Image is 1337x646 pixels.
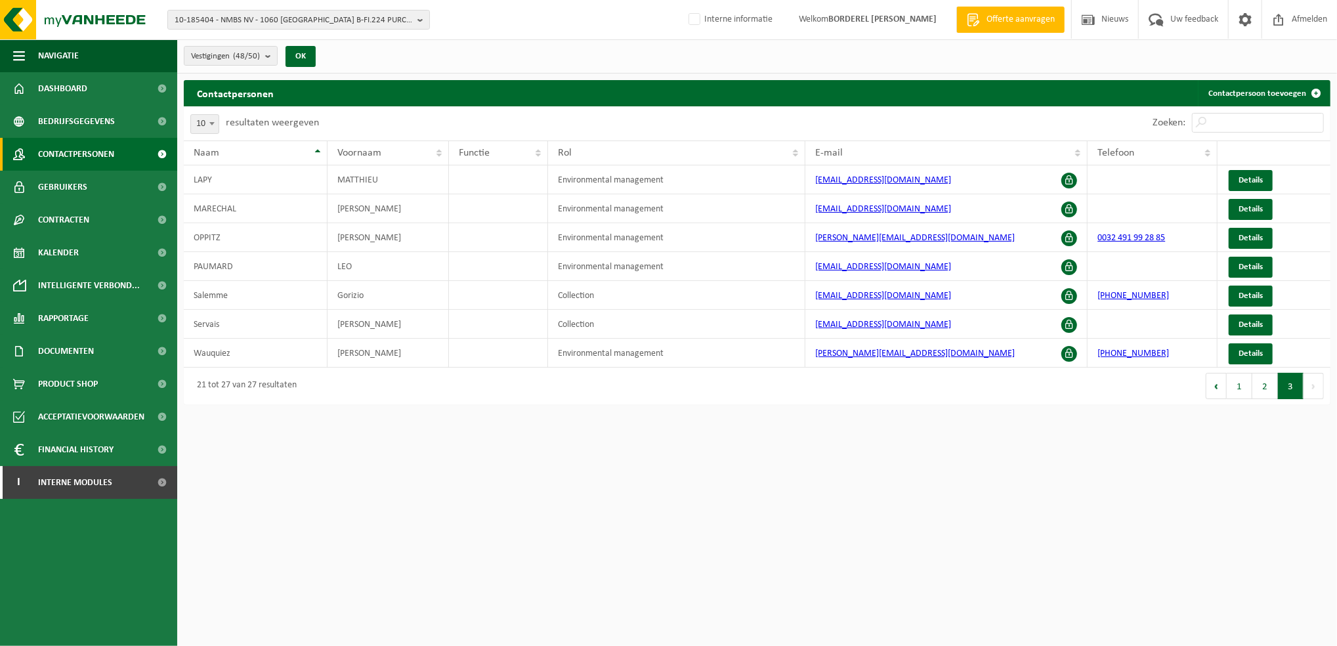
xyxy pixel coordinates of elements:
[1206,373,1227,399] button: Previous
[1239,320,1263,329] span: Details
[184,310,328,339] td: Servais
[828,14,937,24] strong: BORDEREL [PERSON_NAME]
[815,175,951,185] a: [EMAIL_ADDRESS][DOMAIN_NAME]
[190,114,219,134] span: 10
[1239,349,1263,358] span: Details
[38,466,112,499] span: Interne modules
[1239,263,1263,271] span: Details
[184,80,287,106] h2: Contactpersonen
[184,281,328,310] td: Salemme
[1227,373,1252,399] button: 1
[1239,176,1263,184] span: Details
[1239,234,1263,242] span: Details
[548,165,805,194] td: Environmental management
[956,7,1065,33] a: Offerte aanvragen
[328,281,449,310] td: Gorizio
[548,252,805,281] td: Environmental management
[184,194,328,223] td: MARECHAL
[1097,148,1134,158] span: Telefoon
[184,223,328,252] td: OPPITZ
[1229,257,1273,278] a: Details
[38,368,98,400] span: Product Shop
[328,339,449,368] td: [PERSON_NAME]
[1252,373,1278,399] button: 2
[38,72,87,105] span: Dashboard
[815,262,951,272] a: [EMAIL_ADDRESS][DOMAIN_NAME]
[328,252,449,281] td: LEO
[337,148,381,158] span: Voornaam
[1229,199,1273,220] a: Details
[328,310,449,339] td: [PERSON_NAME]
[38,269,140,302] span: Intelligente verbond...
[686,10,773,30] label: Interne informatie
[233,52,260,60] count: (48/50)
[38,433,114,466] span: Financial History
[328,165,449,194] td: MATTHIEU
[286,46,316,67] button: OK
[548,194,805,223] td: Environmental management
[1278,373,1304,399] button: 3
[38,236,79,269] span: Kalender
[191,115,219,133] span: 10
[190,374,297,398] div: 21 tot 27 van 27 resultaten
[815,320,951,330] a: [EMAIL_ADDRESS][DOMAIN_NAME]
[815,233,1015,243] a: [PERSON_NAME][EMAIL_ADDRESS][DOMAIN_NAME]
[459,148,490,158] span: Functie
[1239,205,1263,213] span: Details
[184,46,278,66] button: Vestigingen(48/50)
[226,118,319,128] label: resultaten weergeven
[38,105,115,138] span: Bedrijfsgegevens
[184,252,328,281] td: PAUMARD
[548,310,805,339] td: Collection
[194,148,219,158] span: Naam
[184,165,328,194] td: LAPY
[38,171,87,204] span: Gebruikers
[38,400,144,433] span: Acceptatievoorwaarden
[13,466,25,499] span: I
[548,281,805,310] td: Collection
[815,291,951,301] a: [EMAIL_ADDRESS][DOMAIN_NAME]
[38,335,94,368] span: Documenten
[38,204,89,236] span: Contracten
[1097,233,1165,243] a: 0032 491 99 28 85
[1304,373,1324,399] button: Next
[1097,291,1169,301] a: [PHONE_NUMBER]
[1153,118,1185,129] label: Zoeken:
[1198,80,1329,106] a: Contactpersoon toevoegen
[38,302,89,335] span: Rapportage
[1229,314,1273,335] a: Details
[558,148,572,158] span: Rol
[328,194,449,223] td: [PERSON_NAME]
[1229,343,1273,364] a: Details
[328,223,449,252] td: [PERSON_NAME]
[191,47,260,66] span: Vestigingen
[815,204,951,214] a: [EMAIL_ADDRESS][DOMAIN_NAME]
[184,339,328,368] td: Wauquiez
[548,339,805,368] td: Environmental management
[167,10,430,30] button: 10-185404 - NMBS NV - 1060 [GEOGRAPHIC_DATA] B-FI.224 PURCHASE ACCOUTING 56
[1229,286,1273,307] a: Details
[983,13,1058,26] span: Offerte aanvragen
[38,39,79,72] span: Navigatie
[815,349,1015,358] a: [PERSON_NAME][EMAIL_ADDRESS][DOMAIN_NAME]
[1239,291,1263,300] span: Details
[38,138,114,171] span: Contactpersonen
[1229,228,1273,249] a: Details
[548,223,805,252] td: Environmental management
[1097,349,1169,358] a: [PHONE_NUMBER]
[175,11,412,30] span: 10-185404 - NMBS NV - 1060 [GEOGRAPHIC_DATA] B-FI.224 PURCHASE ACCOUTING 56
[815,148,843,158] span: E-mail
[1229,170,1273,191] a: Details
